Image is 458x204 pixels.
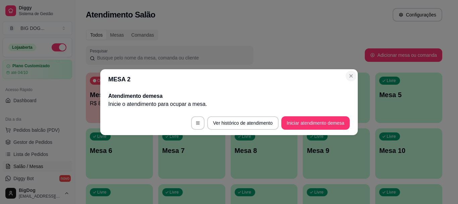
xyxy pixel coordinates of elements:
[281,116,350,130] button: Iniciar atendimento demesa
[108,100,350,108] p: Inicie o atendimento para ocupar a mesa .
[346,71,356,81] button: Close
[100,69,358,89] header: MESA 2
[108,92,350,100] h2: Atendimento de mesa
[207,116,279,130] button: Ver histórico de atendimento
